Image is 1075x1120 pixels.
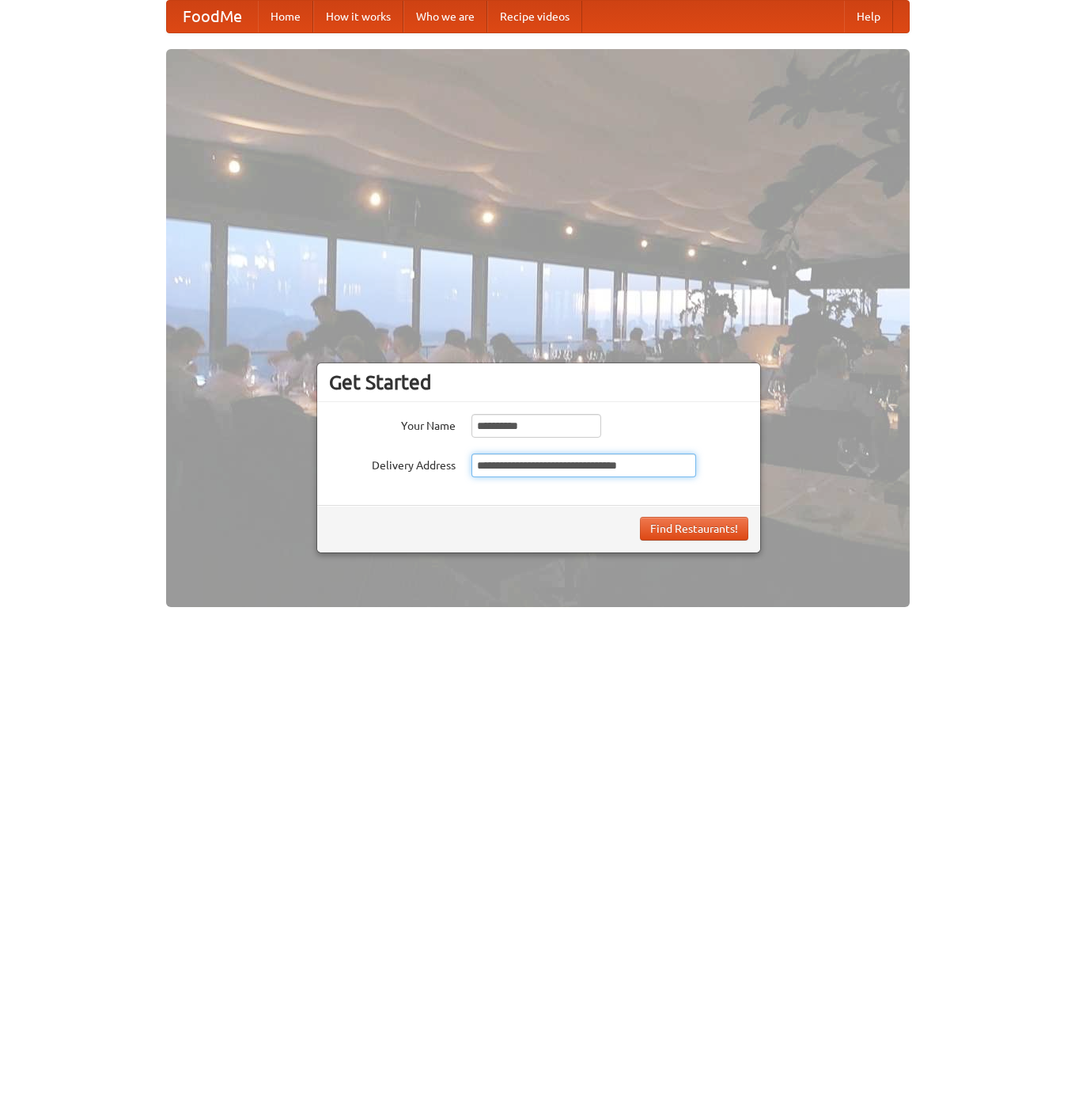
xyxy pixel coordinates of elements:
h3: Get Started [329,370,748,394]
a: How it works [313,1,403,32]
button: Find Restaurants! [640,517,748,541]
label: Delivery Address [329,454,456,473]
label: Your Name [329,414,456,434]
a: Who we are [403,1,487,32]
a: Recipe videos [487,1,582,32]
a: FoodMe [167,1,258,32]
a: Home [258,1,313,32]
a: Help [844,1,893,32]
